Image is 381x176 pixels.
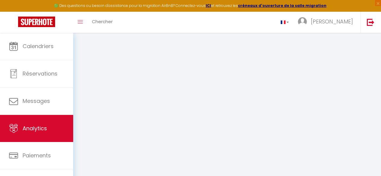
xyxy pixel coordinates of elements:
[87,12,117,33] a: Chercher
[206,3,211,8] a: ICI
[238,3,326,8] a: créneaux d'ouverture de la salle migration
[18,17,55,27] img: Super Booking
[298,17,307,26] img: ...
[5,2,23,20] button: Ouvrir le widget de chat LiveChat
[23,97,50,105] span: Messages
[293,12,361,33] a: ... [PERSON_NAME]
[355,149,376,171] iframe: Chat
[311,18,353,25] span: [PERSON_NAME]
[23,125,47,132] span: Analytics
[23,152,51,159] span: Paiements
[23,42,54,50] span: Calendriers
[367,18,374,26] img: logout
[92,18,113,25] span: Chercher
[23,70,58,77] span: Réservations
